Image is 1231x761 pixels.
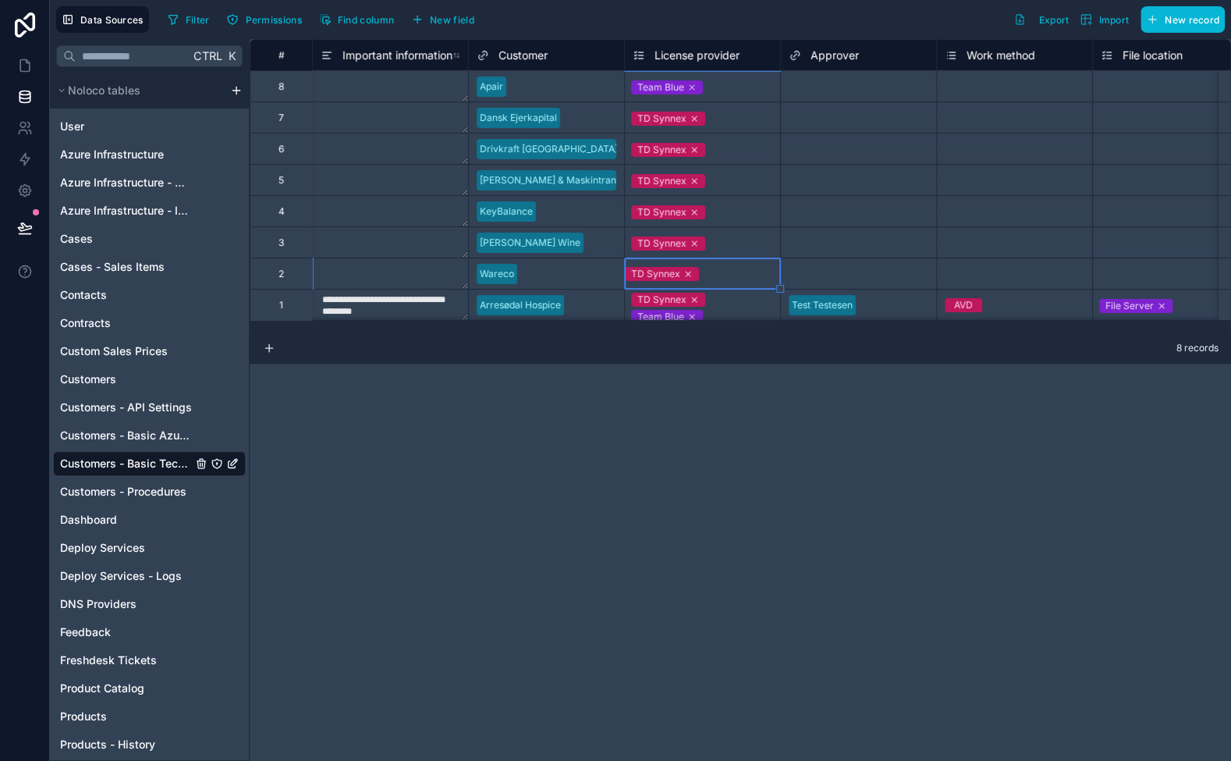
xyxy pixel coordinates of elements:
[480,142,618,156] div: Drivkraft [GEOGRAPHIC_DATA]
[221,8,307,31] button: Permissions
[480,80,503,94] div: Apair
[637,236,686,251] div: TD Synnex
[954,298,973,312] div: AVD
[56,6,149,33] button: Data Sources
[342,48,452,63] span: Important information
[637,174,686,188] div: TD Synnex
[221,8,313,31] a: Permissions
[338,14,394,26] span: Find column
[1074,6,1134,33] button: Import
[278,205,285,218] div: 4
[278,268,284,280] div: 2
[637,80,684,94] div: Team Blue
[480,236,580,250] div: [PERSON_NAME] Wine
[480,267,514,281] div: Wareco
[186,14,210,26] span: Filter
[278,143,284,155] div: 6
[637,112,686,126] div: TD Synnex
[192,46,224,66] span: Ctrl
[655,48,740,63] span: License provider
[279,299,283,311] div: 1
[480,173,659,187] div: [PERSON_NAME] & Maskintransport ApS
[1176,342,1219,354] span: 8 records
[245,14,301,26] span: Permissions
[80,14,144,26] span: Data Sources
[278,174,284,187] div: 5
[480,204,533,219] div: KeyBalance
[1123,48,1183,63] span: File location
[637,310,684,324] div: Team Blue
[430,14,474,26] span: New field
[637,205,686,219] div: TD Synnex
[314,8,399,31] button: Find column
[811,48,859,63] span: Approver
[1141,6,1225,33] button: New record
[278,80,284,93] div: 8
[1165,14,1219,26] span: New record
[792,298,853,312] div: Test Testesen
[262,49,300,61] div: #
[498,48,548,63] span: Customer
[161,8,215,31] button: Filter
[1105,299,1154,313] div: File Server
[1134,6,1225,33] a: New record
[406,8,480,31] button: New field
[1008,6,1074,33] button: Export
[480,111,557,125] div: Dansk Ejerkapital
[226,51,237,62] span: K
[278,236,284,249] div: 3
[278,112,284,124] div: 7
[1038,14,1069,26] span: Export
[1098,14,1129,26] span: Import
[637,143,686,157] div: TD Synnex
[967,48,1035,63] span: Work method
[637,293,686,307] div: TD Synnex
[480,298,561,312] div: Arresødal Hospice
[631,267,680,281] div: TD Synnex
